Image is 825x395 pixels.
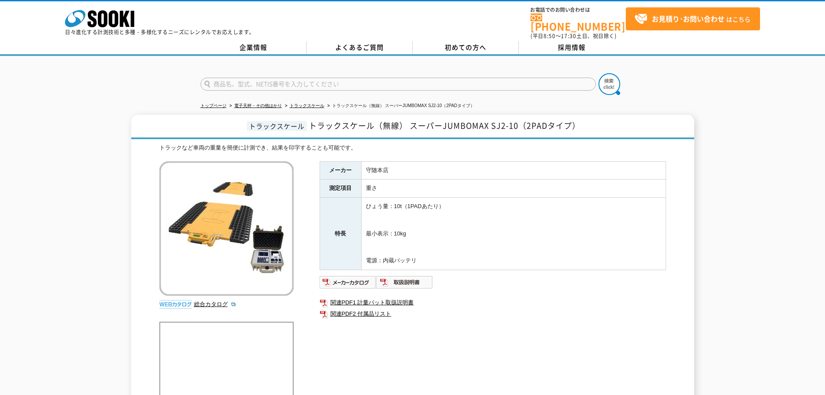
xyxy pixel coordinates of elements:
img: webカタログ [159,300,192,309]
a: トラックスケール [290,103,324,108]
td: 重さ [361,180,666,198]
p: 日々進化する計測技術と多種・多様化するニーズにレンタルでお応えします。 [65,29,255,35]
th: メーカー [320,161,361,180]
div: トラックなど車両の重量を簡便に計測でき、結果を印字することも可能です。 [159,144,666,153]
span: はこちら [634,13,751,26]
a: 採用情報 [519,41,625,54]
a: 取扱説明書 [376,281,433,287]
span: 初めての方へ [445,42,486,52]
a: お見積り･お問い合わせはこちら [626,7,760,30]
a: 企業情報 [201,41,307,54]
th: 測定項目 [320,180,361,198]
strong: お見積り･お問い合わせ [652,13,725,24]
span: トラックスケール [247,121,307,131]
li: トラックスケール（無線） スーパーJUMBOMAX SJ2-10（2PADタイプ） [326,101,475,111]
img: トラックスケール（無線） スーパーJUMBOMAX SJ2-10（2PADタイプ） [159,161,294,296]
a: トップページ [201,103,226,108]
th: 特長 [320,198,361,270]
a: [PHONE_NUMBER] [531,13,626,31]
a: メーカーカタログ [320,281,376,287]
a: よくあるご質問 [307,41,413,54]
a: 関連PDF2 付属品リスト [320,308,666,320]
a: 電子天秤・その他はかり [234,103,282,108]
img: メーカーカタログ [320,275,376,289]
td: ひょう量：10t（1PADあたり） 最小表示：10kg 電源：内蔵バッテリ [361,198,666,270]
a: 関連PDF1 計量パット取扱説明書 [320,297,666,308]
span: 17:30 [561,32,576,40]
img: btn_search.png [599,73,620,95]
td: 守随本店 [361,161,666,180]
a: 総合カタログ [194,301,236,307]
span: (平日 ～ 土日、祝日除く) [531,32,616,40]
input: 商品名、型式、NETIS番号を入力してください [201,78,596,91]
span: 8:50 [544,32,556,40]
img: 取扱説明書 [376,275,433,289]
a: 初めての方へ [413,41,519,54]
span: トラックスケール（無線） スーパーJUMBOMAX SJ2-10（2PADタイプ） [309,120,580,131]
span: お電話でのお問い合わせは [531,7,626,13]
